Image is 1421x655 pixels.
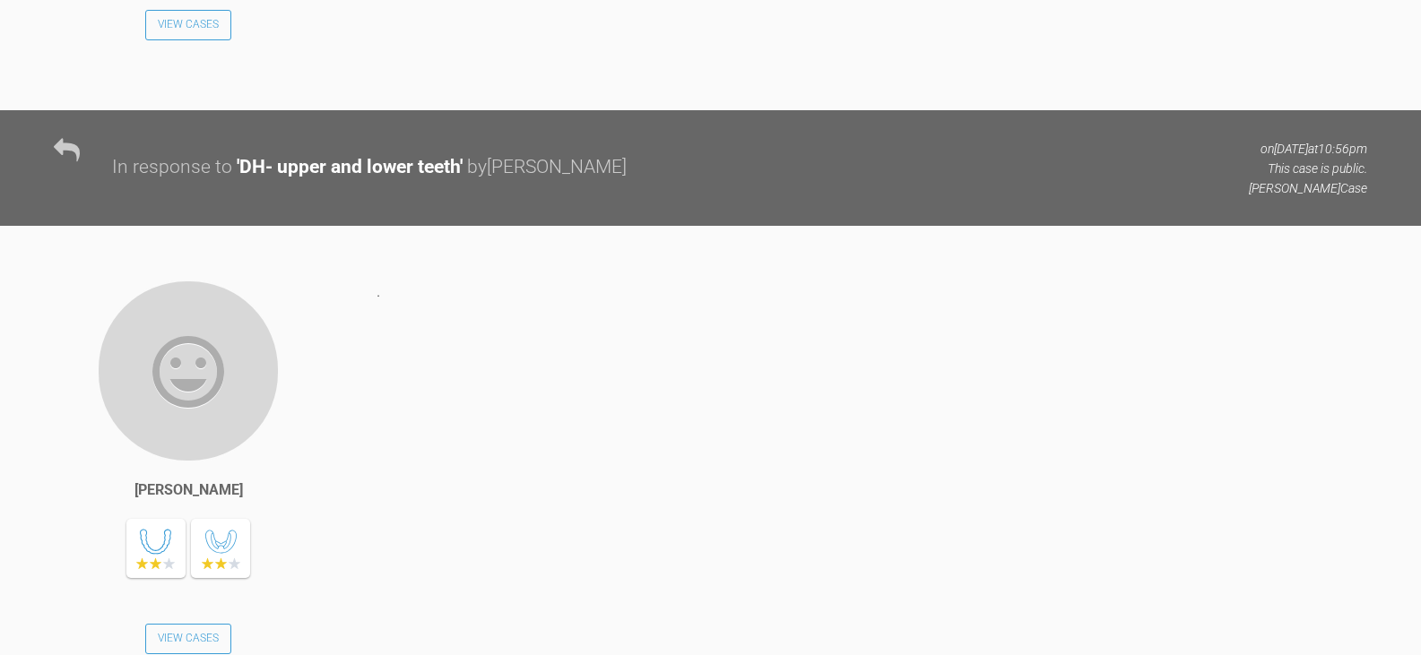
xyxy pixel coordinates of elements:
a: View Cases [145,10,231,40]
img: Hinna Javed [97,280,280,462]
div: by [PERSON_NAME] [467,152,627,183]
p: on [DATE] at 10:56pm [1249,139,1367,159]
a: View Cases [145,624,231,654]
div: [PERSON_NAME] [134,478,243,502]
div: In response to [112,152,232,183]
div: ' DH- upper and lower teeth ' [237,152,463,183]
p: [PERSON_NAME] Case [1249,178,1367,198]
p: This case is public. [1249,159,1367,178]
